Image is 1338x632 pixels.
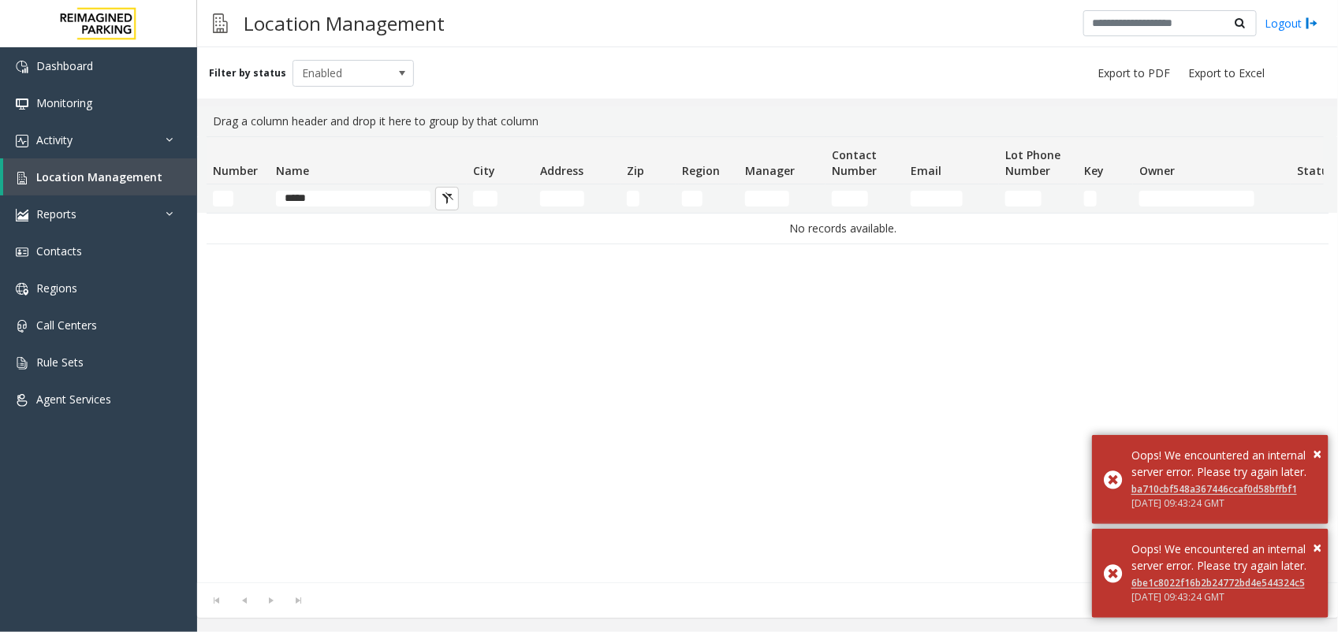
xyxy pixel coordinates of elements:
span: City [473,163,495,178]
td: Key Filter [1078,184,1133,213]
input: Name Filter [276,191,430,206]
td: Manager Filter [739,184,826,213]
span: Location Management [36,169,162,184]
span: Contacts [36,244,82,258]
td: Region Filter [676,184,739,213]
span: Manager [745,163,795,178]
img: 'icon' [16,283,28,296]
span: Dashboard [36,58,93,73]
td: Owner Filter [1133,184,1291,213]
img: 'icon' [16,172,28,184]
td: City Filter [467,184,534,213]
span: Key [1084,163,1104,178]
img: logout [1306,15,1318,32]
kendo-pager-info: 0 - 0 of 0 items [322,593,1322,607]
input: Number Filter [213,191,233,206]
button: Clear [435,187,459,210]
button: Export to Excel [1182,62,1271,84]
span: Export to PDF [1098,65,1170,81]
a: Logout [1265,15,1318,32]
label: Filter by status [209,66,286,80]
td: Contact Number Filter [826,184,904,213]
div: [DATE] 09:43:24 GMT [1131,590,1317,604]
div: Oops! We encountered an internal server error. Please try again later. [1131,447,1317,480]
span: Export to Excel [1188,65,1265,81]
td: Number Filter [207,184,270,213]
input: Key Filter [1084,191,1097,206]
span: Monitoring [36,95,92,110]
span: Contact Number [832,147,877,178]
span: × [1313,537,1321,558]
img: 'icon' [16,61,28,73]
span: Regions [36,281,77,296]
img: 'icon' [16,394,28,407]
img: 'icon' [16,135,28,147]
img: 'icon' [16,246,28,258]
span: Name [276,163,309,178]
input: Region Filter [682,191,703,206]
input: Address Filter [540,191,584,206]
span: Reports [36,206,76,221]
input: Email Filter [911,191,963,206]
h3: Location Management [236,4,453,43]
img: 'icon' [16,98,28,110]
span: Agent Services [36,392,111,407]
td: Lot Phone Number Filter [999,184,1078,213]
td: Address Filter [534,184,621,213]
input: Contact Number Filter [832,191,868,206]
div: Drag a column header and drop it here to group by that column [207,106,1329,136]
input: Manager Filter [745,191,789,206]
span: Enabled [293,61,389,86]
img: pageIcon [213,4,228,43]
span: × [1313,443,1321,464]
span: Number [213,163,258,178]
div: Oops! We encountered an internal server error. Please try again later. [1131,541,1317,574]
span: Call Centers [36,318,97,333]
td: Zip Filter [621,184,676,213]
span: Lot Phone Number [1005,147,1060,178]
div: Data table [197,136,1338,582]
input: Lot Phone Number Filter [1005,191,1042,206]
input: Owner Filter [1139,191,1254,206]
span: Activity [36,132,73,147]
img: 'icon' [16,209,28,221]
a: Location Management [3,158,197,195]
span: Rule Sets [36,355,84,370]
button: Export to PDF [1091,62,1176,84]
span: Email [911,163,941,178]
td: Email Filter [904,184,999,213]
img: 'icon' [16,357,28,370]
td: Name Filter [270,184,467,213]
img: 'icon' [16,320,28,333]
button: Close [1313,536,1321,560]
input: City Filter [473,191,498,206]
button: Close [1313,442,1321,466]
span: Zip [627,163,644,178]
input: Zip Filter [627,191,639,206]
span: Owner [1139,163,1175,178]
span: Region [682,163,720,178]
div: [DATE] 09:43:24 GMT [1131,496,1317,511]
a: 6be1c8022f16b2b24772bd4e544324c5 [1131,576,1305,589]
span: Address [540,163,583,178]
a: ba710cbf548a367446ccaf0d58bffbf1 [1131,482,1297,496]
